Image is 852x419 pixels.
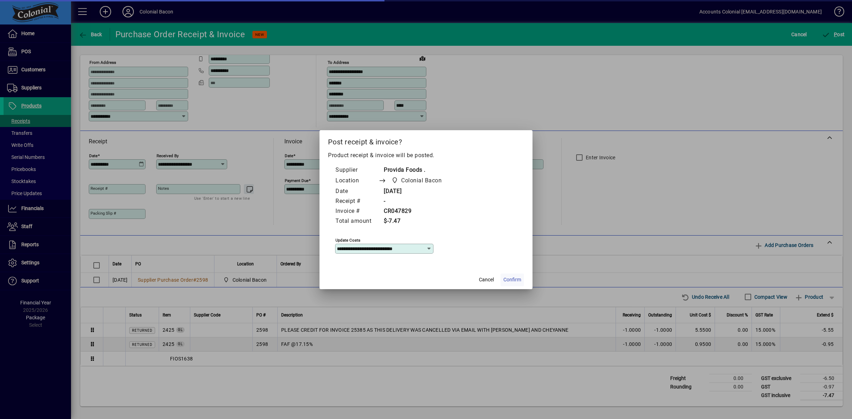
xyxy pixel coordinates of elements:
[378,206,455,216] td: CR047829
[378,165,455,175] td: Provida Foods .
[389,176,444,186] span: Colonial Bacon
[378,197,455,206] td: -
[501,274,524,286] button: Confirm
[479,276,494,283] span: Cancel
[335,175,378,187] td: Location
[503,276,521,283] span: Confirm
[401,176,442,185] span: Colonial Bacon
[335,237,360,242] mat-label: Update costs
[378,216,455,226] td: $-7.47
[328,151,524,160] p: Product receipt & invoice will be posted.
[335,165,378,175] td: Supplier
[335,187,378,197] td: Date
[475,274,498,286] button: Cancel
[319,130,532,151] h2: Post receipt & invoice?
[335,206,378,216] td: Invoice #
[335,216,378,226] td: Total amount
[335,197,378,206] td: Receipt #
[378,187,455,197] td: [DATE]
